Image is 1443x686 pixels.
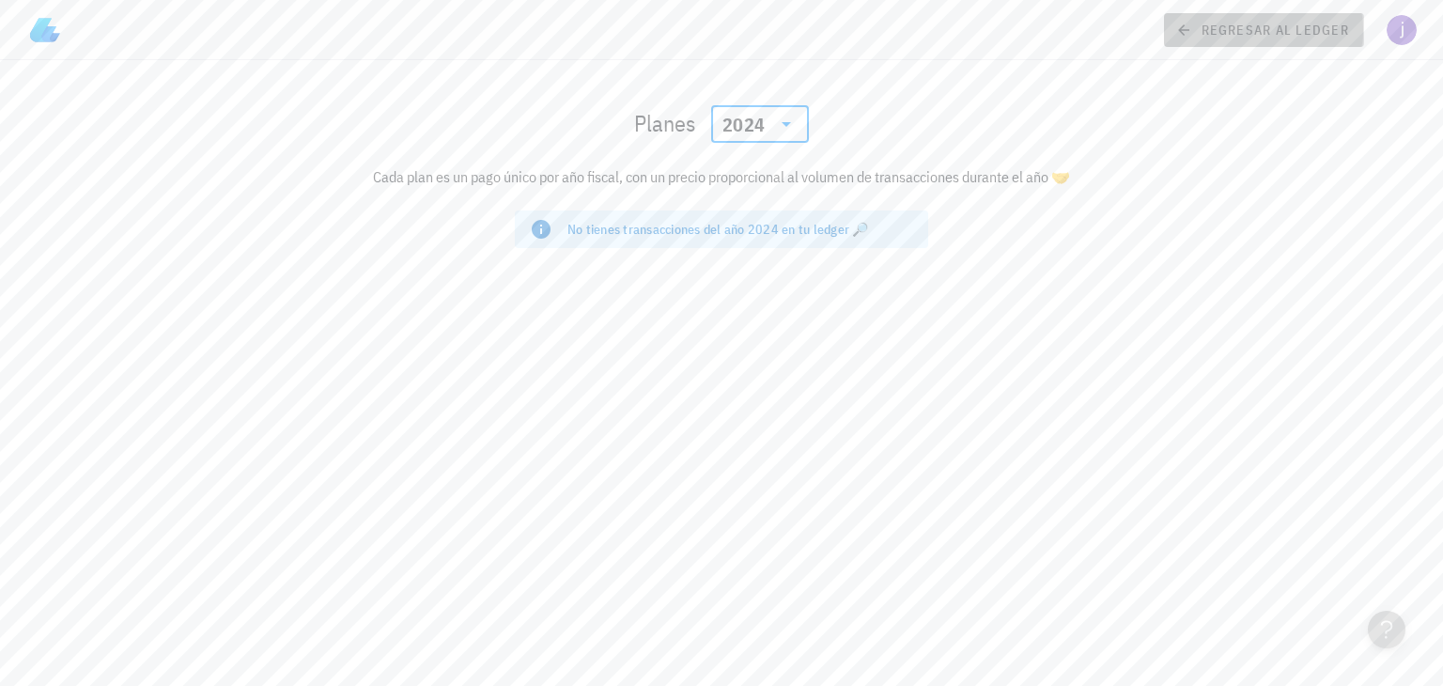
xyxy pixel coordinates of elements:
div: No tienes transacciones del año 2024 en tu ledger 🔎 [567,220,913,239]
div: 2024 [722,116,765,134]
span: regresar al ledger [1179,22,1349,39]
div: avatar [1387,15,1417,45]
a: regresar al ledger [1164,13,1364,47]
img: LedgiFi [30,15,60,45]
div: 2024 [711,105,809,143]
div: Cada plan es un pago único por año fiscal, con un precio proporcional al volumen de transacciones... [165,154,1279,199]
h2: Planes [634,108,696,138]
